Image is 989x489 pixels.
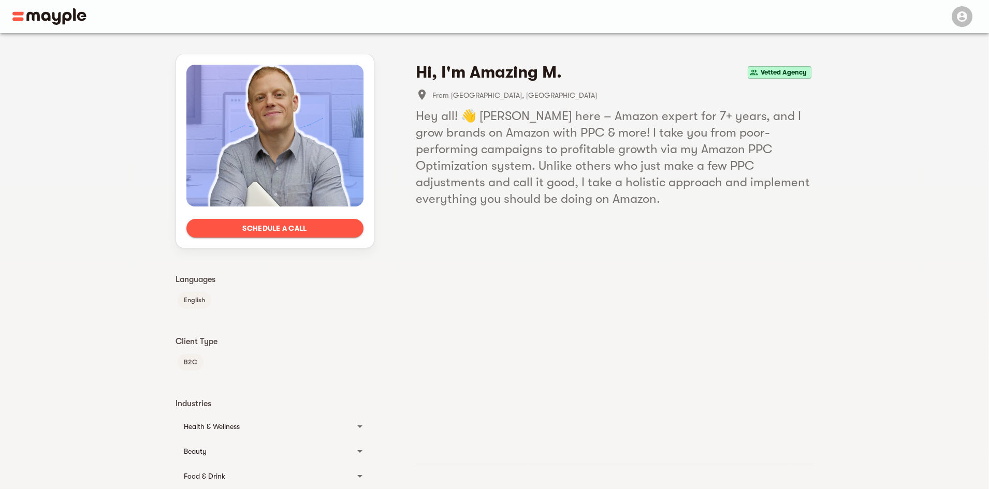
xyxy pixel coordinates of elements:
p: Industries [176,397,374,410]
div: Food & Drink [184,470,347,482]
div: Health & Wellness [184,420,347,433]
img: Main logo [12,8,86,25]
span: Vetted Agency [757,66,811,79]
span: Schedule a call [195,222,355,234]
span: From [GEOGRAPHIC_DATA], [GEOGRAPHIC_DATA] [432,89,813,101]
span: B2C [178,356,203,368]
div: Food & Drink [176,464,374,488]
h4: Hi, I'm Amazing M. [416,62,562,83]
p: Client Type [176,335,374,348]
div: Beauty [176,439,374,464]
span: Menu [946,11,977,20]
span: English [178,294,211,306]
div: Health & Wellness [176,414,374,439]
button: Schedule a call [186,219,363,238]
h5: Hey all! 👋 [PERSON_NAME] here – Amazon expert for 7+ years, and I grow brands on Amazon with PPC ... [416,108,813,207]
div: Beauty [184,445,347,457]
p: Languages [176,273,374,286]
